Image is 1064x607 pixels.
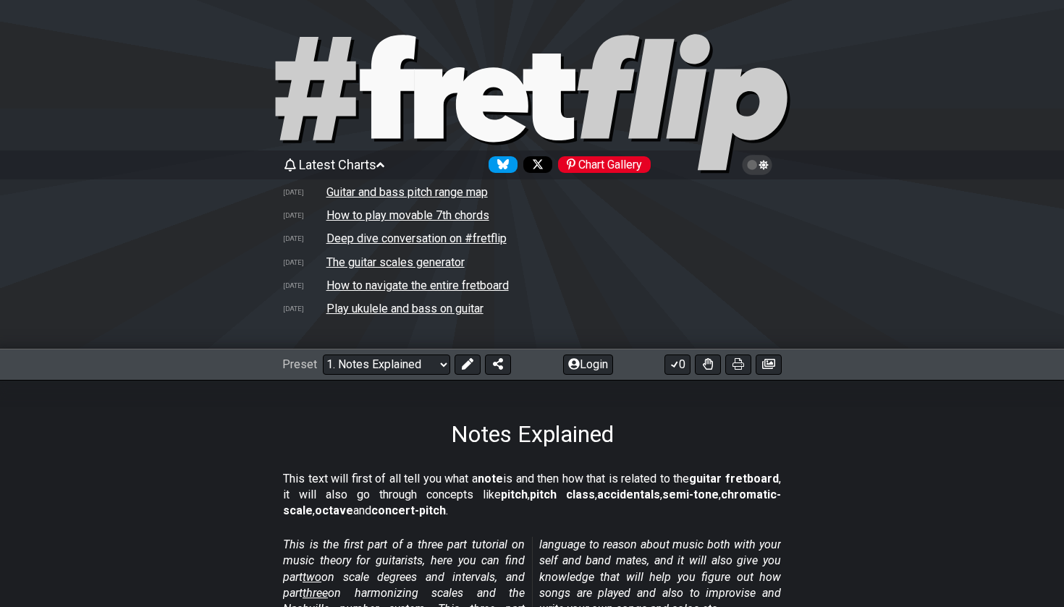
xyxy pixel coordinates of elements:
[530,488,595,501] strong: pitch class
[282,231,326,246] td: [DATE]
[371,504,446,517] strong: concert-pitch
[558,156,651,173] div: Chart Gallery
[282,357,317,371] span: Preset
[299,157,376,172] span: Latest Charts
[282,208,326,223] td: [DATE]
[501,488,528,501] strong: pitch
[326,184,489,200] td: Guitar and bass pitch range map
[303,570,321,584] span: two
[664,355,691,375] button: 0
[282,297,782,320] tr: How to play ukulele and bass on your guitar
[478,472,503,485] strong: note
[282,250,782,273] tr: How to create scale and chord charts
[552,156,651,173] a: #fretflip at Pinterest
[563,355,613,375] button: Login
[483,156,518,173] a: Follow #fretflip at Bluesky
[326,278,510,293] td: How to navigate the entire fretboard
[326,231,507,246] td: Deep dive conversation on #fretflip
[282,278,326,293] td: [DATE]
[315,504,353,517] strong: octave
[485,355,511,375] button: Share Preset
[303,586,328,600] span: three
[282,255,326,270] td: [DATE]
[323,355,450,375] select: Preset
[455,355,481,375] button: Edit Preset
[756,355,782,375] button: Create image
[282,301,326,316] td: [DATE]
[326,255,465,270] td: The guitar scales generator
[326,301,484,316] td: Play ukulele and bass on guitar
[326,208,490,223] td: How to play movable 7th chords
[695,355,721,375] button: Toggle Dexterity for all fretkits
[689,472,779,485] strong: guitar fretboard
[725,355,751,375] button: Print
[662,488,719,501] strong: semi-tone
[282,227,782,250] tr: Deep dive conversation on #fretflip by Google NotebookLM
[749,158,766,171] span: Toggle light / dark theme
[283,471,781,519] p: This text will first of all tell you what a is and then how that is related to the , it will also...
[282,204,782,227] tr: How to play movable 7th chords on guitar
[282,273,782,297] tr: Note patterns to navigate the entire fretboard
[451,420,614,448] h1: Notes Explained
[597,488,660,501] strong: accidentals
[518,156,552,173] a: Follow #fretflip at X
[282,184,326,200] td: [DATE]
[282,181,782,204] tr: A chart showing pitch ranges for different string configurations and tunings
